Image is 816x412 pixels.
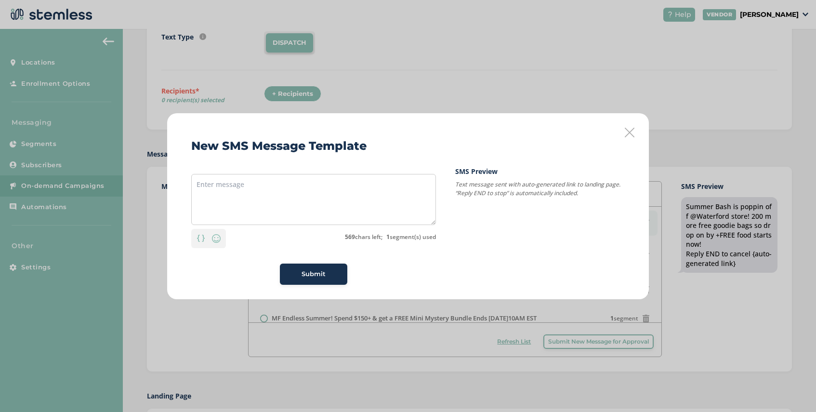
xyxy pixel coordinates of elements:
[191,137,367,155] h2: New SMS Message Template
[386,233,436,241] label: segment(s) used
[386,233,390,241] strong: 1
[211,233,222,244] img: icon-smiley-d6edb5a7.svg
[302,269,326,279] span: Submit
[455,180,625,198] p: Text message sent with auto-generated link to landing page. “Reply END to stop” is automatically ...
[280,264,347,285] button: Submit
[345,233,355,241] strong: 569
[197,235,205,241] img: icon-brackets-fa390dc5.svg
[768,366,816,412] iframe: Chat Widget
[345,233,382,241] label: chars left;
[455,166,625,176] label: SMS Preview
